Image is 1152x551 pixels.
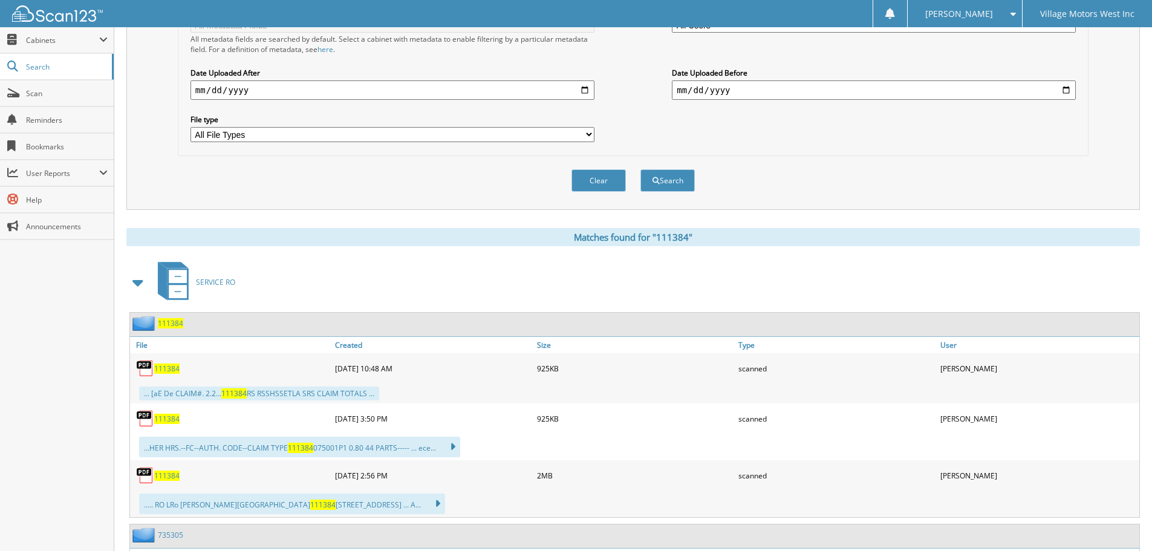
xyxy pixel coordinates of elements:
img: folder2.png [132,316,158,331]
a: 735305 [158,530,183,540]
label: Date Uploaded After [190,68,594,78]
label: Date Uploaded Before [672,68,1076,78]
a: 111384 [154,414,180,424]
span: Village Motors West Inc [1040,10,1134,18]
input: start [190,80,594,100]
a: User [937,337,1139,353]
span: [PERSON_NAME] [925,10,993,18]
span: Scan [26,88,108,99]
img: PDF.png [136,359,154,377]
a: here [317,44,333,54]
span: 111384 [310,500,336,510]
a: Type [735,337,937,353]
div: [PERSON_NAME] [937,406,1139,431]
span: Reminders [26,115,108,125]
span: Help [26,195,108,205]
button: Clear [571,169,626,192]
div: [DATE] 3:50 PM [332,406,534,431]
div: All metadata fields are searched by default. Select a cabinet with metadata to enable filtering b... [190,34,594,54]
img: folder2.png [132,527,158,543]
div: Matches found for "111384" [126,228,1140,246]
div: [DATE] 2:56 PM [332,463,534,487]
div: ... [aE De CLAIM#. 2.2... RS RSSHSSETLA SRS CLAIM TOTALS ... [139,386,379,400]
div: scanned [735,406,937,431]
span: 111384 [221,388,247,399]
span: SERVICE RO [196,277,235,287]
span: User Reports [26,168,99,178]
div: 925KB [534,356,736,380]
a: 111384 [154,471,180,481]
a: SERVICE RO [151,258,235,306]
div: scanned [735,356,937,380]
a: 111384 [154,364,180,374]
span: Search [26,62,106,72]
a: File [130,337,332,353]
a: Created [332,337,534,353]
div: [DATE] 10:48 AM [332,356,534,380]
img: scan123-logo-white.svg [12,5,103,22]
div: [PERSON_NAME] [937,356,1139,380]
input: end [672,80,1076,100]
img: PDF.png [136,409,154,428]
div: 2MB [534,463,736,487]
div: 925KB [534,406,736,431]
div: ...HER HRS.--FC--AUTH. CODE--CLAIM TYPE 075001P1 0.80 44 PARTS----- ... ece... [139,437,460,457]
button: Search [640,169,695,192]
iframe: Chat Widget [1092,493,1152,551]
a: Size [534,337,736,353]
span: Announcements [26,221,108,232]
span: Bookmarks [26,142,108,152]
label: File type [190,114,594,125]
a: 111384 [158,318,183,328]
span: 111384 [288,443,313,453]
div: [PERSON_NAME] [937,463,1139,487]
img: PDF.png [136,466,154,484]
div: ..... RO LRo [PERSON_NAME][GEOGRAPHIC_DATA] [STREET_ADDRESS] ... A... [139,494,445,514]
div: scanned [735,463,937,487]
span: Cabinets [26,35,99,45]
